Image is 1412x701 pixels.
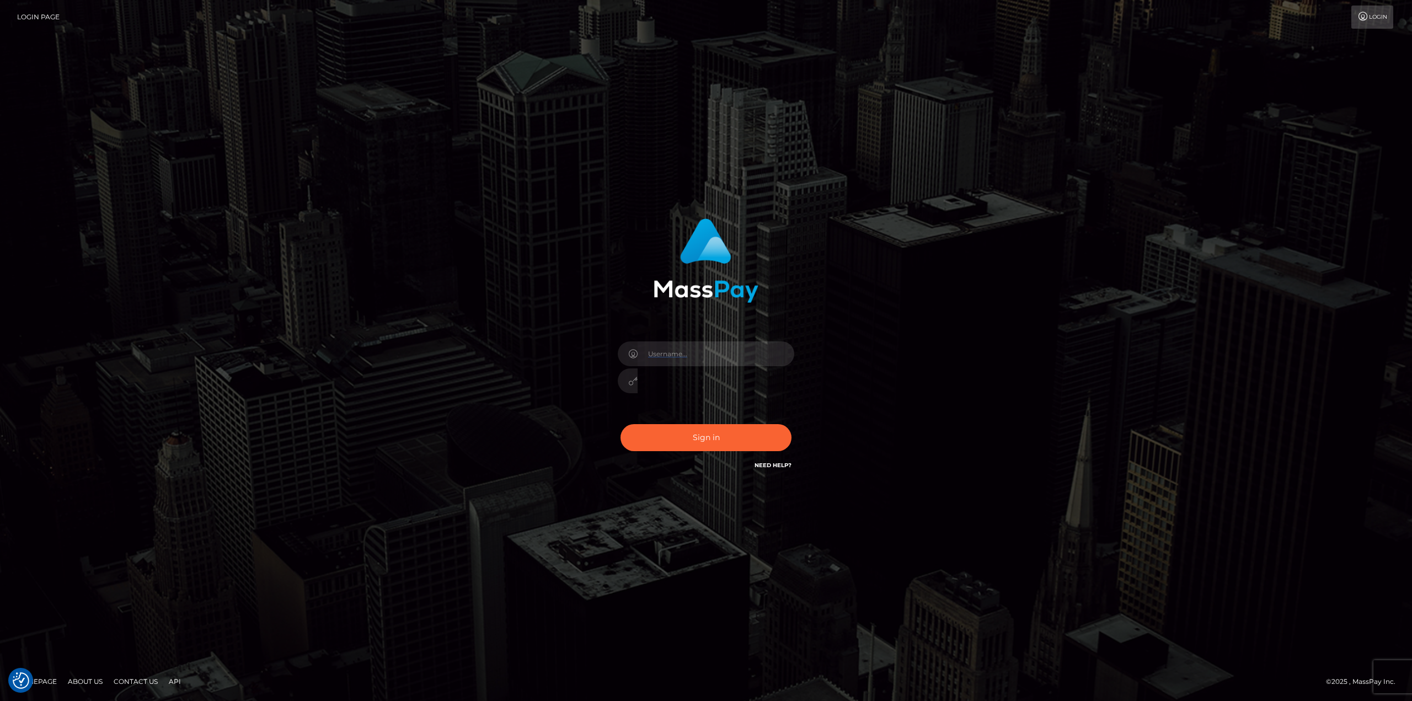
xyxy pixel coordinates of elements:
[17,6,60,29] a: Login Page
[755,462,791,469] a: Need Help?
[109,673,162,690] a: Contact Us
[1326,676,1404,688] div: © 2025 , MassPay Inc.
[1351,6,1393,29] a: Login
[654,218,758,303] img: MassPay Login
[621,424,791,451] button: Sign in
[13,672,29,689] img: Revisit consent button
[164,673,185,690] a: API
[12,673,61,690] a: Homepage
[63,673,107,690] a: About Us
[638,341,794,366] input: Username...
[13,672,29,689] button: Consent Preferences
